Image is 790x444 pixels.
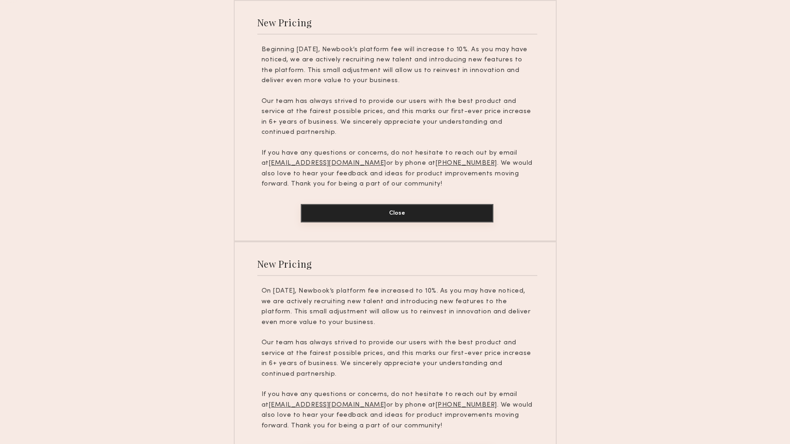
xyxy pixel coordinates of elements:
[261,338,533,379] p: Our team has always strived to provide our users with the best product and service at the fairest...
[301,204,493,222] button: Close
[261,45,533,86] p: Beginning [DATE], Newbook’s platform fee will increase to 10%. As you may have noticed, we are ac...
[436,160,497,166] u: [PHONE_NUMBER]
[269,160,386,166] u: [EMAIL_ADDRESS][DOMAIN_NAME]
[261,286,533,328] p: On [DATE], Newbook’s platform fee increased to 10%. As you may have noticed, we are actively recr...
[261,390,533,431] p: If you have any questions or concerns, do not hesitate to reach out by email at or by phone at . ...
[257,258,312,270] div: New Pricing
[261,96,533,138] p: Our team has always strived to provide our users with the best product and service at the fairest...
[257,16,312,29] div: New Pricing
[261,148,533,190] p: If you have any questions or concerns, do not hesitate to reach out by email at or by phone at . ...
[436,402,497,408] u: [PHONE_NUMBER]
[269,402,386,408] u: [EMAIL_ADDRESS][DOMAIN_NAME]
